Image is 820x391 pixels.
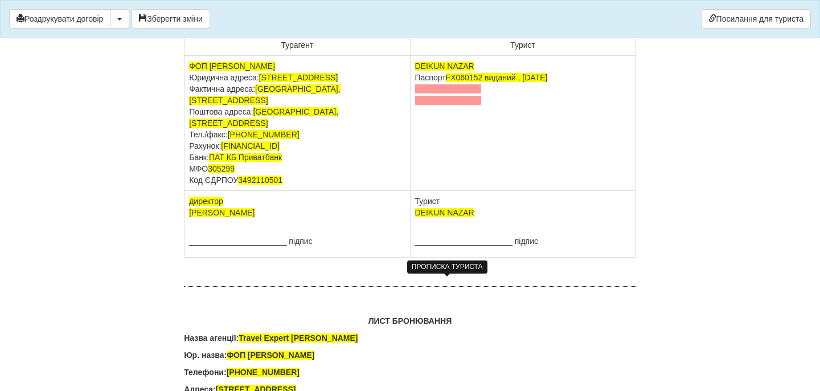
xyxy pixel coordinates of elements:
[189,62,275,71] span: ФОП [PERSON_NAME]
[184,368,300,377] b: Телефони:
[132,9,210,28] button: Зберегти зміни
[184,351,314,360] b: Юр. назва:
[9,9,110,28] button: Роздрукувати договір
[410,35,635,56] td: Турист
[446,73,548,82] span: FX060152 виданий , [DATE]
[415,235,631,247] p: ______________________ підпис
[189,84,340,105] span: [GEOGRAPHIC_DATA], [STREET_ADDRESS]
[238,176,282,185] span: 3492110501
[410,56,635,191] td: Паспорт
[239,333,358,343] span: Travel Expert [PERSON_NAME]
[228,130,300,139] span: [PHONE_NUMBER]
[184,333,358,343] b: Назва агенції:
[184,315,636,327] p: ЛИСТ БРОНЮВАННЯ
[259,73,338,82] span: [STREET_ADDRESS]
[410,191,635,258] td: Турист
[189,208,255,217] span: [PERSON_NAME]
[227,351,314,360] span: ФОП [PERSON_NAME]
[701,9,811,28] a: Посилання для туриста
[415,62,474,71] span: DEIKUN NAZAR
[189,107,338,128] span: [GEOGRAPHIC_DATA], [STREET_ADDRESS]
[415,208,474,217] span: DEIKUN NAZAR
[189,235,405,247] p: ______________________ підпис
[189,197,223,206] span: директор
[209,153,282,162] span: ПАТ КБ Приватбанк
[184,35,410,56] td: Турагент
[227,368,300,377] span: [PHONE_NUMBER]
[407,260,487,274] div: ПРОПИСКА ТУРИСТА
[184,56,410,191] td: Юридична адреса: Фактична адреса: Поштова адреса: Тел./факс: Рахунок: Банк: МФО Код ЄДРПОУ
[208,164,235,173] span: 305299
[221,141,280,150] span: [FINANCIAL_ID]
